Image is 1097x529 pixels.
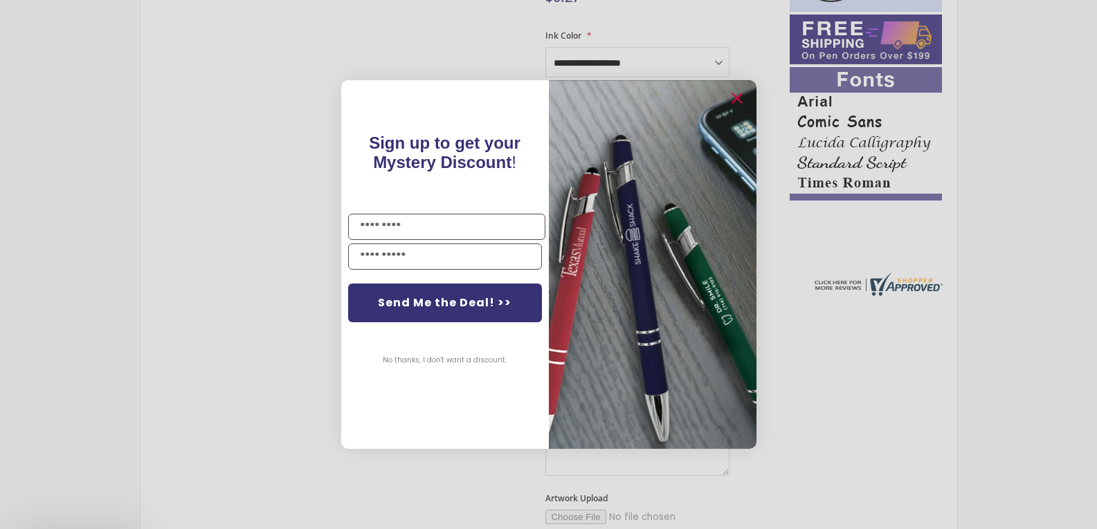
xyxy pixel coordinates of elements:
[726,87,748,109] button: Close dialog
[549,80,756,449] img: pop-up-image
[369,133,520,171] span: Sign up to get your Mystery Discount
[376,343,514,378] button: No thanks, I don't want a discount.
[983,492,1097,529] iframe: Google Customer Reviews
[348,284,542,322] button: Send Me the Deal! >>
[369,133,520,171] span: !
